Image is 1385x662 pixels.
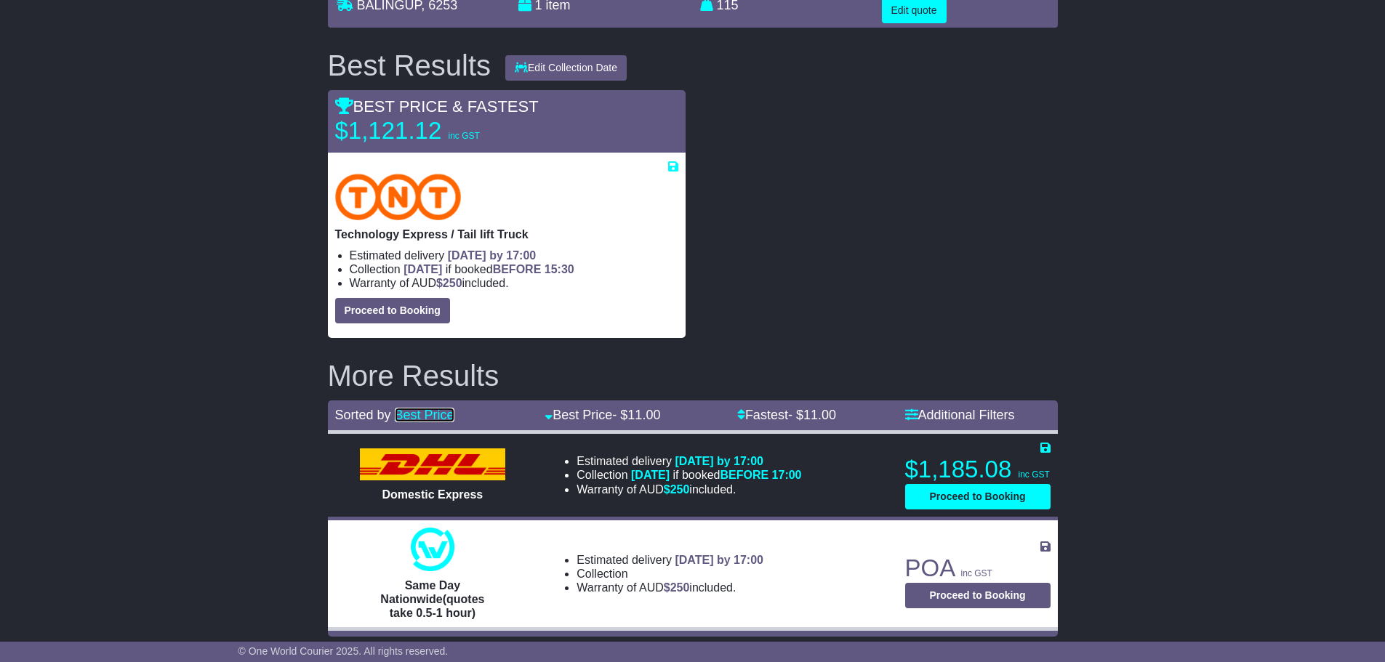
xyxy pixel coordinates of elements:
span: [DATE] [404,263,442,275]
p: $1,185.08 [905,455,1051,484]
span: 250 [670,483,690,496]
a: Best Price- $11.00 [545,408,660,422]
span: [DATE] [631,469,670,481]
span: 250 [670,581,690,594]
a: Fastest- $11.00 [737,408,836,422]
span: if booked [404,263,574,275]
span: $ [664,581,690,594]
span: - $ [612,408,660,422]
li: Warranty of AUD included. [577,581,763,594]
span: [DATE] by 17:00 [675,455,763,467]
h2: More Results [328,360,1058,392]
li: Warranty of AUD included. [350,276,678,290]
img: One World Courier: Same Day Nationwide(quotes take 0.5-1 hour) [411,528,454,571]
li: Warranty of AUD included. [577,483,801,496]
li: Collection [350,262,678,276]
img: TNT Domestic: Technology Express / Tail lift Truck [335,174,462,220]
span: - $ [788,408,836,422]
span: 250 [443,277,462,289]
span: 11.00 [803,408,836,422]
p: $1,121.12 [335,116,517,145]
span: inc GST [448,131,479,141]
button: Proceed to Booking [905,583,1051,608]
span: $ [436,277,462,289]
span: © One World Courier 2025. All rights reserved. [238,645,449,657]
span: 17:00 [772,469,802,481]
li: Collection [577,468,801,482]
span: if booked [631,469,801,481]
img: DHL: Domestic Express [360,448,505,480]
span: inc GST [1018,469,1049,480]
span: inc GST [961,568,992,578]
li: Estimated delivery [577,553,763,567]
p: POA [905,554,1051,583]
span: Domestic Express [382,488,483,501]
div: Best Results [321,49,499,81]
span: Same Day Nationwide(quotes take 0.5-1 hour) [380,579,484,619]
button: Edit Collection Date [505,55,627,81]
span: Sorted by [335,408,391,422]
span: $ [664,483,690,496]
span: 15:30 [545,263,574,275]
li: Collection [577,567,763,581]
button: Proceed to Booking [905,484,1051,509]
a: Best Price [395,408,454,422]
span: BEFORE [720,469,768,481]
button: Proceed to Booking [335,298,450,323]
span: [DATE] by 17:00 [675,554,763,566]
span: [DATE] by 17:00 [448,249,537,262]
span: BEFORE [493,263,542,275]
p: Technology Express / Tail lift Truck [335,227,678,241]
li: Estimated delivery [577,454,801,468]
span: BEST PRICE & FASTEST [335,97,539,116]
li: Estimated delivery [350,249,678,262]
a: Additional Filters [905,408,1015,422]
span: 11.00 [627,408,660,422]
